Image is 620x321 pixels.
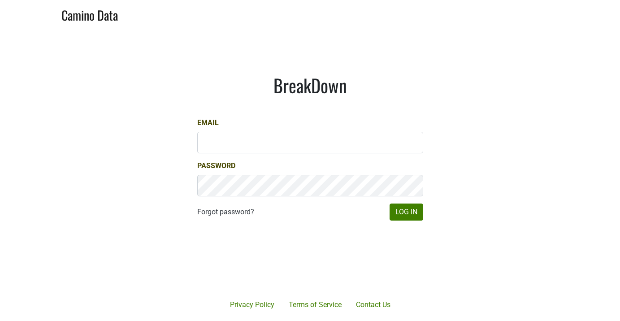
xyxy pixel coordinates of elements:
button: Log In [390,204,423,221]
a: Forgot password? [197,207,254,217]
a: Privacy Policy [223,296,282,314]
label: Email [197,117,219,128]
a: Contact Us [349,296,398,314]
h1: BreakDown [197,74,423,96]
label: Password [197,160,235,171]
a: Camino Data [61,4,118,25]
a: Terms of Service [282,296,349,314]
